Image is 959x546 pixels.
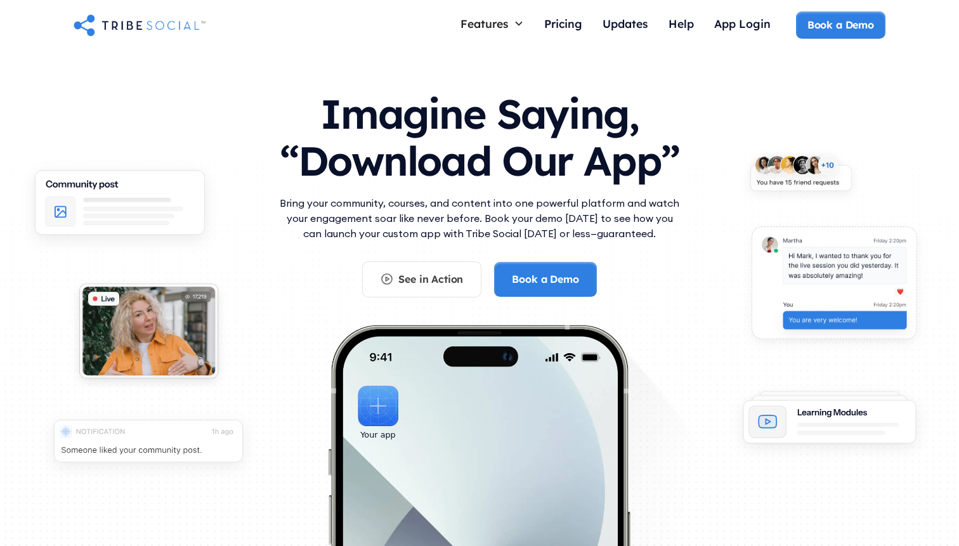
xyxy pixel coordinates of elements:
div: Features [460,16,509,30]
div: App Login [714,16,771,30]
h1: Imagine Saying, “Download Our App” [277,78,682,190]
div: Updates [603,16,648,30]
div: See in Action [398,272,463,286]
a: Book a Demo [494,262,596,296]
a: See in Action [362,261,481,297]
a: Pricing [534,11,592,39]
div: Your app [360,428,395,442]
img: An illustration of Community Feed [19,159,221,255]
img: An illustration of chat [738,217,930,356]
a: Book a Demo [796,11,885,38]
a: Updates [592,11,658,39]
div: Pricing [544,16,582,30]
img: An illustration of Learning Modules [729,383,930,462]
div: Features [450,11,534,36]
a: App Login [704,11,781,39]
img: An illustration of New friends requests [738,146,863,206]
img: An illustration of push notification [38,408,259,482]
div: Help [669,16,694,30]
a: Help [658,11,704,39]
p: Bring your community, courses, and content into one powerful platform and watch your engagement s... [277,195,682,241]
img: An illustration of Live video [67,275,230,394]
a: home [74,12,205,37]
